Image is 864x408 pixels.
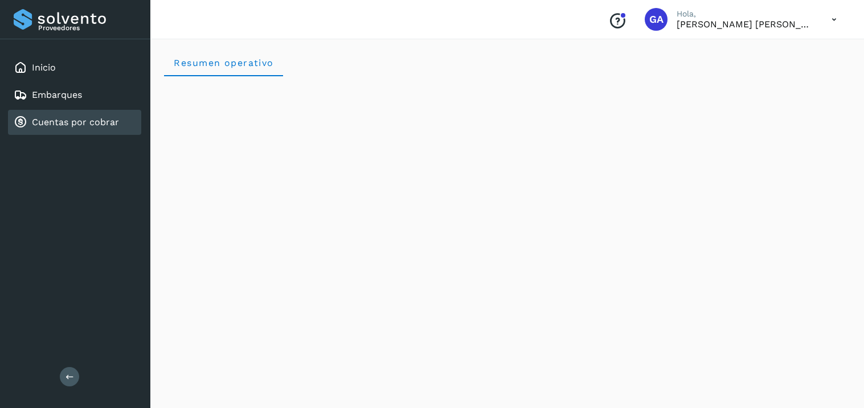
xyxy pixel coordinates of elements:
span: Resumen operativo [173,57,274,68]
p: GABRIELA ARENAS DELGADILLO [677,19,813,30]
a: Cuentas por cobrar [32,117,119,127]
div: Inicio [8,55,141,80]
a: Inicio [32,62,56,73]
p: Hola, [677,9,813,19]
div: Embarques [8,83,141,108]
div: Cuentas por cobrar [8,110,141,135]
p: Proveedores [38,24,137,32]
a: Embarques [32,89,82,100]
